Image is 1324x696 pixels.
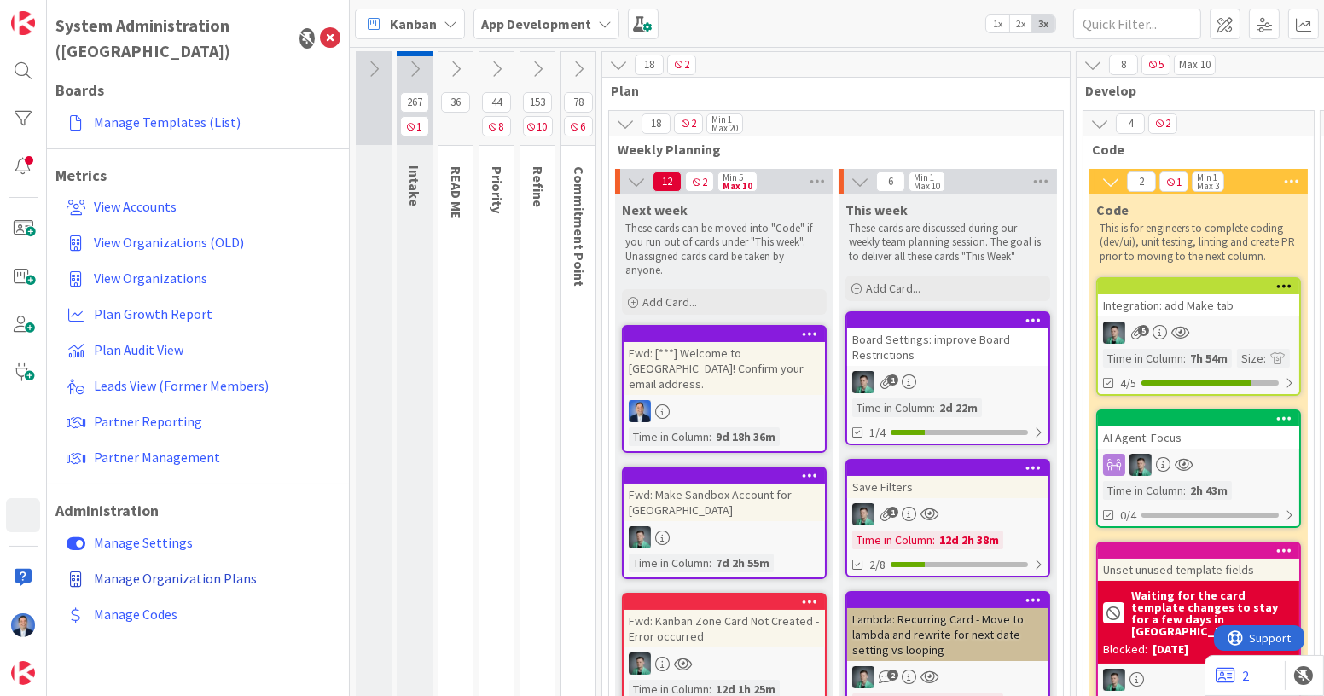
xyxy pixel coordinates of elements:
span: Priority [489,166,506,213]
span: 5 [1141,55,1170,75]
div: Board Settings: improve Board Restrictions [847,313,1048,366]
span: READ ME [448,166,465,219]
img: Visit kanbanzone.com [11,11,35,35]
div: VP [1098,669,1299,691]
div: Fwd: Make Sandbox Account for [GEOGRAPHIC_DATA] [624,468,825,521]
span: 44 [482,92,511,113]
span: : [709,554,711,572]
span: View Organizations (OLD) [94,234,244,251]
span: 2 [1127,171,1156,192]
span: View Accounts [94,198,177,215]
span: 153 [523,92,552,113]
img: VP [1103,322,1125,344]
span: Leads View (Former Members) [94,377,269,394]
div: DP [624,400,825,422]
input: Quick Filter... [1073,9,1201,39]
div: Integration: add Make tab [1098,294,1299,316]
span: 2x [1009,15,1032,32]
div: Integration: add Make tab [1098,279,1299,316]
span: 1 [1159,171,1188,192]
span: Kanban [390,14,437,34]
span: 2 [674,113,703,134]
span: 5 [1138,325,1149,336]
img: VP [852,371,874,393]
span: : [1183,349,1186,368]
div: Max 3 [1197,182,1219,190]
h1: Metrics [55,166,340,185]
img: DP [629,400,651,422]
span: 2 [667,55,696,75]
div: Save Filters [847,476,1048,498]
div: Time in Column [1103,349,1183,368]
span: 1/4 [869,424,886,442]
div: 7d 2h 55m [711,554,774,572]
div: 2d 22m [935,398,982,417]
span: 6 [564,116,593,136]
div: Max 10 [1179,61,1211,69]
h1: Administration [55,502,340,520]
span: Partner Management [94,449,220,466]
div: [DATE] [1153,641,1188,658]
div: Time in Column [852,398,932,417]
span: : [932,531,935,549]
div: VP [847,503,1048,525]
span: Plan Growth Report [94,305,212,322]
img: avatar [11,661,35,685]
span: 1 [887,374,898,386]
b: Waiting for the card template changes to stay for a few days in [GEOGRAPHIC_DATA] [1131,589,1294,637]
div: Min 1 [1197,173,1217,182]
div: 12d 2h 38m [935,531,1003,549]
span: 1x [986,15,1009,32]
span: 10 [523,116,553,136]
span: 4/5 [1120,374,1136,392]
span: Partner Reporting [94,413,202,430]
div: Fwd: [***] Welcome to [GEOGRAPHIC_DATA]! Confirm your email address. [624,342,825,395]
span: Refine [530,166,547,207]
div: AI Agent: Focus [1098,411,1299,449]
span: Weekly Planning [618,141,1042,158]
div: VP [624,652,825,675]
img: DP [11,613,35,637]
span: View Organizations [94,270,207,287]
span: Support [36,3,78,23]
div: Board Settings: improve Board Restrictions [847,328,1048,366]
span: Commitment Point [571,166,588,287]
div: Time in Column [629,427,709,446]
span: 8 [1109,55,1138,75]
img: VP [1103,669,1125,691]
div: Max 20 [711,124,738,132]
span: 4 [1116,113,1145,134]
span: Add Card... [642,294,697,310]
span: 1 [400,116,429,136]
div: Lambda: Recurring Card - Move to lambda and rewrite for next date setting vs looping [847,593,1048,661]
span: Add Card... [866,281,920,296]
span: 2 [685,171,714,192]
span: 2 [1148,113,1177,134]
span: Intake [406,165,423,206]
span: Plan [611,82,1048,99]
div: Min 1 [914,173,934,182]
div: Max 10 [723,182,752,190]
div: 7h 54m [1186,349,1232,368]
div: Fwd: Make Sandbox Account for [GEOGRAPHIC_DATA] [624,484,825,521]
img: VP [852,666,874,688]
div: 2h 43m [1186,481,1232,500]
span: 0/4 [1120,507,1136,525]
h1: Boards [55,81,340,100]
div: Blocked: [1103,641,1147,658]
span: : [932,398,935,417]
img: VP [629,526,651,548]
div: Unset unused template fields [1098,559,1299,581]
div: Fwd: Kanban Zone Card Not Created - Error occurred [624,594,825,647]
img: VP [852,503,874,525]
div: Min 5 [723,173,743,182]
div: Time in Column [1103,481,1183,500]
span: Code [1096,201,1129,218]
p: These cards are discussed during our weekly team planning session. The goal is to deliver all the... [849,222,1047,264]
div: VP [1098,322,1299,344]
div: VP [847,666,1048,688]
span: 3x [1032,15,1055,32]
span: 6 [876,171,905,192]
span: 78 [564,92,593,113]
div: Max 10 [914,182,940,190]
